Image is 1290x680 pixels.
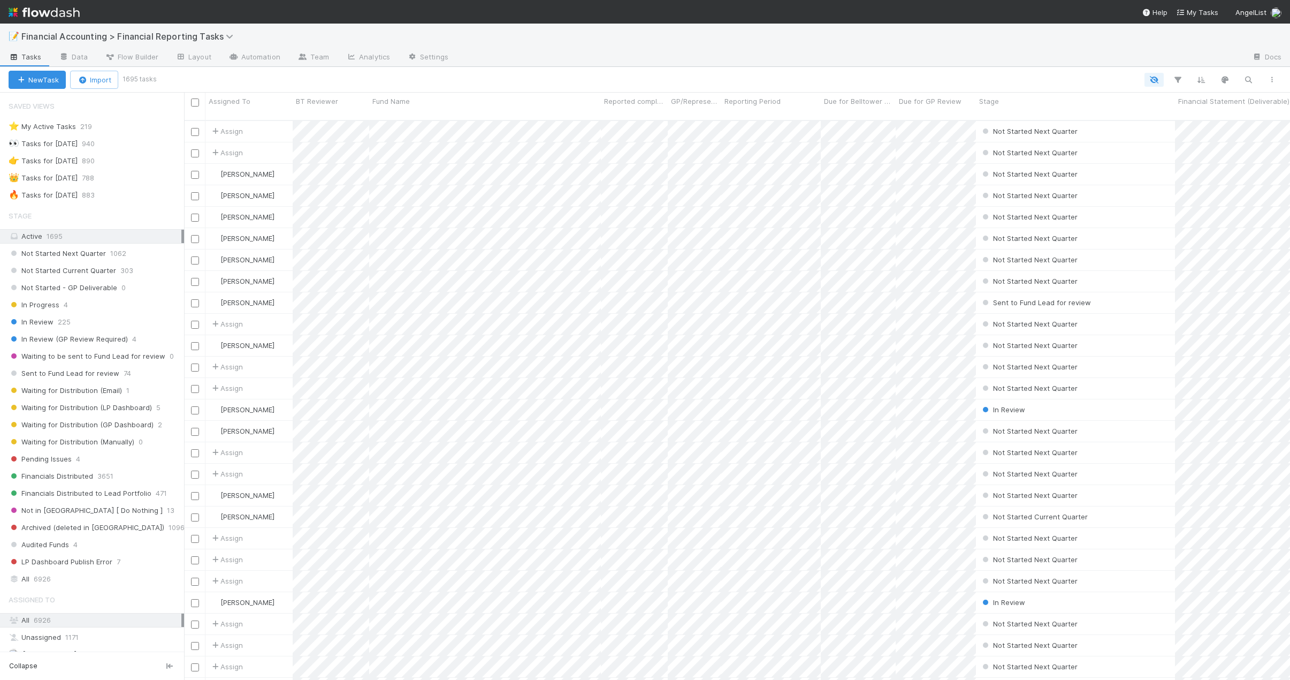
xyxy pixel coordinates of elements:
[980,190,1078,201] div: Not Started Next Quarter
[220,213,274,221] span: [PERSON_NAME]
[9,71,66,89] button: NewTask
[220,255,274,264] span: [PERSON_NAME]
[724,96,781,107] span: Reporting Period
[96,49,167,66] a: Flow Builder
[191,171,199,179] input: Toggle Row Selected
[124,367,131,380] span: 74
[170,350,174,363] span: 0
[210,469,243,479] span: Assign
[9,298,59,312] span: In Progress
[210,598,219,607] img: avatar_030f5503-c087-43c2-95d1-dd8963b2926c.png
[980,126,1078,137] div: Not Started Next Quarter
[220,427,274,435] span: [PERSON_NAME]
[34,616,51,624] span: 6926
[210,554,243,565] span: Assign
[210,533,243,543] div: Assign
[110,247,126,260] span: 1062
[1142,7,1167,18] div: Help
[980,384,1078,392] span: Not Started Next Quarter
[9,435,134,449] span: Waiting for Distribution (Manually)
[220,191,274,200] span: [PERSON_NAME]
[82,171,105,185] span: 788
[210,147,243,158] span: Assign
[210,661,243,672] div: Assign
[1176,8,1218,17] span: My Tasks
[81,648,85,661] span: 7
[191,449,199,457] input: Toggle Row Selected
[132,333,136,346] span: 4
[9,504,163,517] span: Not in [GEOGRAPHIC_DATA] [ Do Nothing ]
[191,471,199,479] input: Toggle Row Selected
[1243,49,1290,66] a: Docs
[210,191,219,200] img: avatar_8d06466b-a936-4205-8f52-b0cc03e2a179.png
[210,213,219,221] img: avatar_8d06466b-a936-4205-8f52-b0cc03e2a179.png
[220,491,274,500] span: [PERSON_NAME]
[9,154,78,168] div: Tasks for [DATE]
[9,631,181,644] div: Unassigned
[220,49,289,66] a: Automation
[70,71,118,89] button: Import
[980,297,1091,308] div: Sent to Fund Lead for review
[980,554,1078,565] div: Not Started Next Quarter
[9,120,76,133] div: My Active Tasks
[980,597,1025,608] div: In Review
[220,405,274,414] span: [PERSON_NAME]
[210,447,243,458] div: Assign
[9,205,32,226] span: Stage
[9,452,72,466] span: Pending Issues
[210,341,219,350] img: avatar_030f5503-c087-43c2-95d1-dd8963b2926c.png
[9,572,181,586] div: All
[980,276,1078,286] div: Not Started Next Quarter
[980,640,1078,651] div: Not Started Next Quarter
[220,341,274,350] span: [PERSON_NAME]
[210,576,243,586] div: Assign
[980,512,1088,521] span: Not Started Current Quarter
[980,319,1078,329] div: Not Started Next Quarter
[980,362,1078,371] span: Not Started Next Quarter
[980,619,1078,628] span: Not Started Next Quarter
[9,315,54,329] span: In Review
[191,556,199,564] input: Toggle Row Selected
[158,418,162,432] span: 2
[210,426,274,436] div: [PERSON_NAME]
[824,96,893,107] span: Due for Belltower Review
[980,469,1078,479] div: Not Started Next Quarter
[1178,96,1289,107] span: Financial Statement (Deliverable)
[210,254,274,265] div: [PERSON_NAME]
[9,418,154,432] span: Waiting for Distribution (GP Dashboard)
[980,598,1025,607] span: In Review
[210,490,274,501] div: [PERSON_NAME]
[120,264,133,277] span: 303
[21,31,239,42] span: Financial Accounting > Financial Reporting Tasks
[372,96,410,107] span: Fund Name
[980,511,1088,522] div: Not Started Current Quarter
[210,190,274,201] div: [PERSON_NAME]
[980,661,1078,672] div: Not Started Next Quarter
[980,534,1078,542] span: Not Started Next Quarter
[9,281,117,294] span: Not Started - GP Deliverable
[220,298,274,307] span: [PERSON_NAME]
[210,405,219,414] img: avatar_030f5503-c087-43c2-95d1-dd8963b2926c.png
[9,32,19,41] span: 📝
[210,255,219,264] img: avatar_8d06466b-a936-4205-8f52-b0cc03e2a179.png
[980,191,1078,200] span: Not Started Next Quarter
[210,491,219,500] img: avatar_e5ec2f5b-afc7-4357-8cf1-2139873d70b1.png
[210,234,219,243] img: avatar_8d06466b-a936-4205-8f52-b0cc03e2a179.png
[210,512,219,521] img: avatar_8d06466b-a936-4205-8f52-b0cc03e2a179.png
[9,95,55,117] span: Saved Views
[191,99,199,107] input: Toggle All Rows Selected
[167,49,220,66] a: Layout
[210,297,274,308] div: [PERSON_NAME]
[191,621,199,629] input: Toggle Row Selected
[980,211,1078,222] div: Not Started Next Quarter
[979,96,999,107] span: Stage
[210,126,243,137] span: Assign
[191,128,199,136] input: Toggle Row Selected
[169,521,185,534] span: 1096
[980,555,1078,564] span: Not Started Next Quarter
[210,170,219,178] img: avatar_8d06466b-a936-4205-8f52-b0cc03e2a179.png
[82,137,105,150] span: 940
[980,447,1078,458] div: Not Started Next Quarter
[210,319,243,329] span: Assign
